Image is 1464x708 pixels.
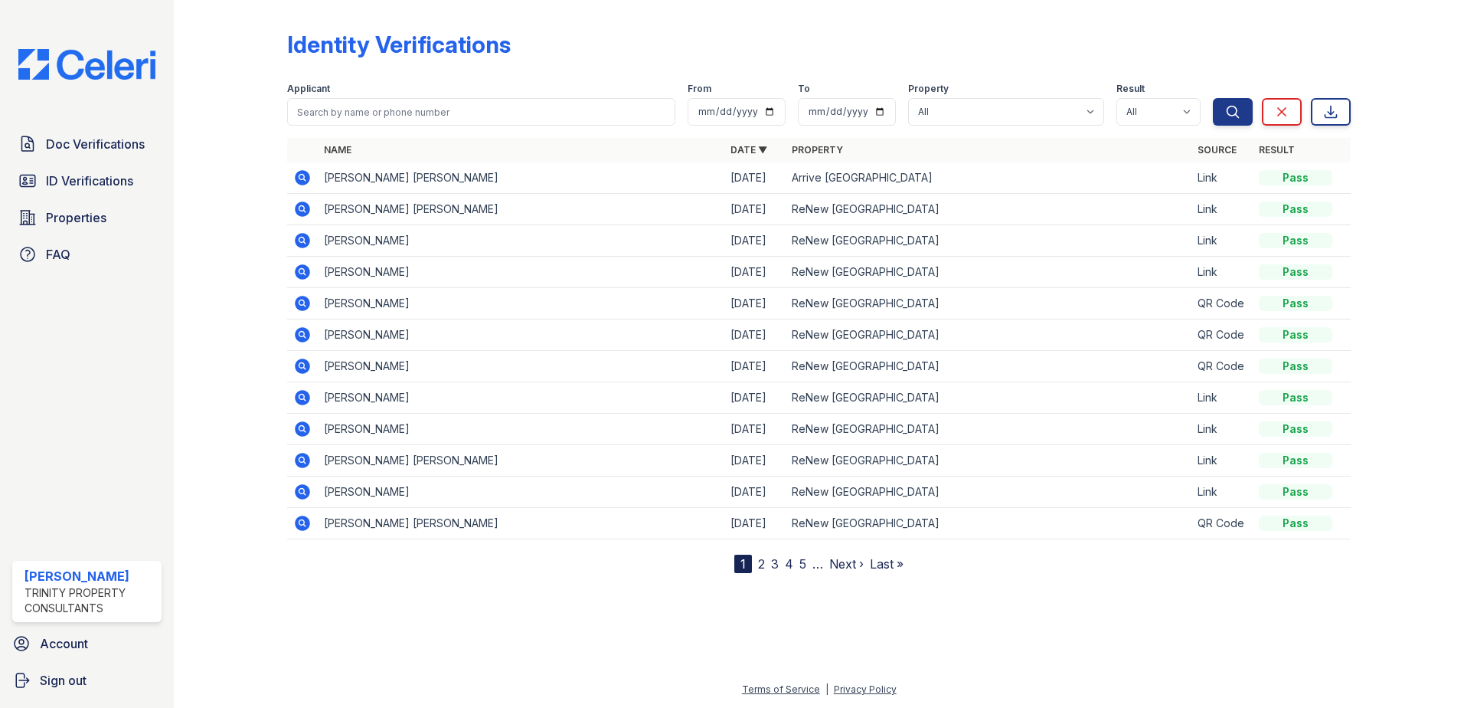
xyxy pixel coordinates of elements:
input: Search by name or phone number [287,98,675,126]
td: Link [1191,225,1253,257]
td: [DATE] [724,508,786,539]
label: To [798,83,810,95]
td: Link [1191,414,1253,445]
div: Trinity Property Consultants [25,585,155,616]
div: Pass [1259,327,1332,343]
a: Next › [829,556,864,572]
td: ReNew [GEOGRAPHIC_DATA] [786,320,1192,351]
td: QR Code [1191,508,1253,539]
div: Pass [1259,202,1332,217]
td: [PERSON_NAME] [PERSON_NAME] [318,194,724,225]
td: QR Code [1191,288,1253,320]
a: Result [1259,144,1295,156]
span: … [812,555,823,573]
span: Account [40,634,88,653]
label: Property [908,83,949,95]
td: ReNew [GEOGRAPHIC_DATA] [786,288,1192,320]
a: Doc Verifications [12,129,162,159]
td: Link [1191,382,1253,414]
td: [DATE] [724,351,786,382]
div: Pass [1259,264,1332,280]
td: [PERSON_NAME] [318,477,724,508]
td: [PERSON_NAME] [PERSON_NAME] [318,508,724,539]
div: Pass [1259,359,1332,374]
div: Pass [1259,484,1332,500]
img: CE_Logo_Blue-a8612792a0a2168367f1c8372b55b34899dd931a85d93a1a3d3e32e68fde9ad4.png [6,49,168,80]
a: Terms of Service [742,683,820,695]
label: Result [1116,83,1145,95]
td: [PERSON_NAME] [318,351,724,382]
td: ReNew [GEOGRAPHIC_DATA] [786,445,1192,477]
td: [PERSON_NAME] [318,382,724,414]
span: ID Verifications [46,172,133,190]
td: [PERSON_NAME] [318,288,724,320]
td: [DATE] [724,288,786,320]
a: 5 [799,556,806,572]
div: [PERSON_NAME] [25,567,155,585]
td: [PERSON_NAME] [318,414,724,445]
a: Privacy Policy [834,683,897,695]
td: QR Code [1191,320,1253,351]
td: [DATE] [724,382,786,414]
div: | [825,683,828,695]
a: Source [1198,144,1237,156]
a: FAQ [12,239,162,270]
span: Sign out [40,671,87,690]
a: 3 [771,556,779,572]
a: Properties [12,202,162,233]
td: ReNew [GEOGRAPHIC_DATA] [786,257,1192,288]
a: 4 [785,556,793,572]
div: Pass [1259,170,1332,185]
td: ReNew [GEOGRAPHIC_DATA] [786,194,1192,225]
td: [DATE] [724,257,786,288]
span: Doc Verifications [46,135,145,153]
td: [PERSON_NAME] [PERSON_NAME] [318,445,724,477]
td: [PERSON_NAME] [318,257,724,288]
td: Link [1191,445,1253,477]
div: 1 [734,555,752,573]
a: Date ▼ [730,144,767,156]
div: Pass [1259,453,1332,468]
td: ReNew [GEOGRAPHIC_DATA] [786,414,1192,445]
a: Sign out [6,665,168,696]
label: Applicant [287,83,330,95]
td: ReNew [GEOGRAPHIC_DATA] [786,351,1192,382]
td: [DATE] [724,414,786,445]
td: [PERSON_NAME] [PERSON_NAME] [318,162,724,194]
a: ID Verifications [12,166,162,196]
td: ReNew [GEOGRAPHIC_DATA] [786,382,1192,414]
a: Account [6,628,168,659]
td: Link [1191,257,1253,288]
div: Pass [1259,233,1332,248]
td: Link [1191,194,1253,225]
label: From [688,83,711,95]
div: Pass [1259,516,1332,531]
span: FAQ [46,245,70,264]
td: Arrive [GEOGRAPHIC_DATA] [786,162,1192,194]
div: Pass [1259,390,1332,405]
td: [DATE] [724,320,786,351]
a: Name [324,144,351,156]
td: [PERSON_NAME] [318,320,724,351]
td: Link [1191,477,1253,508]
td: ReNew [GEOGRAPHIC_DATA] [786,508,1192,539]
td: ReNew [GEOGRAPHIC_DATA] [786,477,1192,508]
td: [DATE] [724,194,786,225]
a: Property [792,144,843,156]
a: Last » [870,556,904,572]
a: 2 [758,556,765,572]
td: QR Code [1191,351,1253,382]
td: ReNew [GEOGRAPHIC_DATA] [786,225,1192,257]
td: [DATE] [724,477,786,508]
span: Properties [46,208,106,227]
div: Pass [1259,296,1332,311]
td: [DATE] [724,225,786,257]
td: [DATE] [724,162,786,194]
div: Pass [1259,421,1332,437]
div: Identity Verifications [287,31,511,58]
td: Link [1191,162,1253,194]
td: [PERSON_NAME] [318,225,724,257]
td: [DATE] [724,445,786,477]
